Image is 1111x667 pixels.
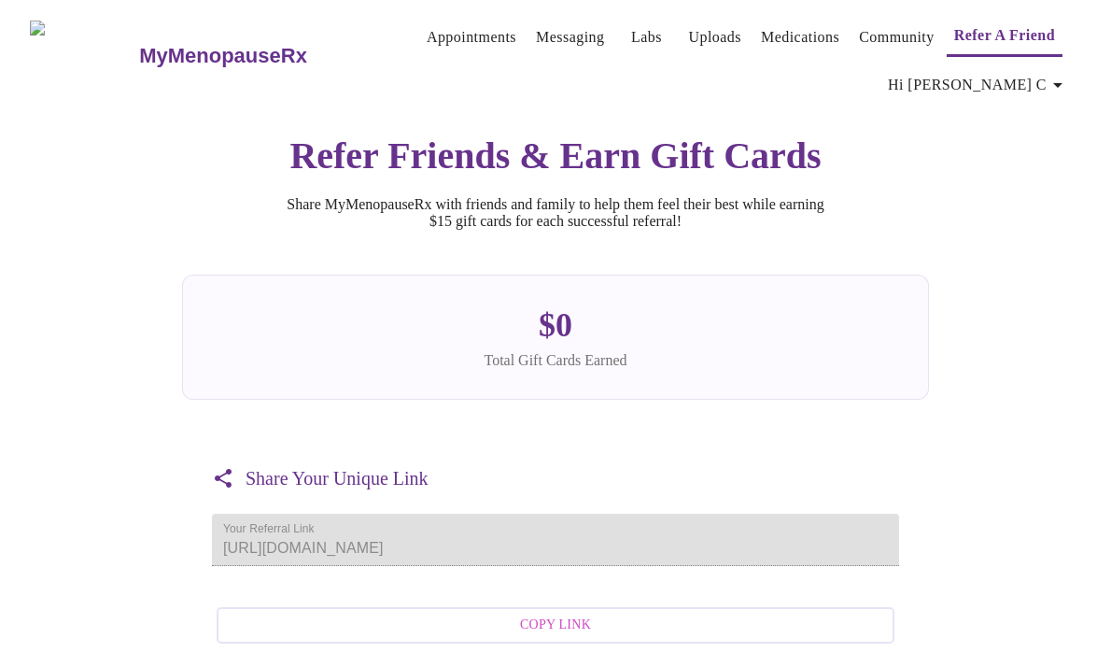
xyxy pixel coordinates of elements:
button: Copy Link [217,607,894,644]
button: Hi [PERSON_NAME] c [880,66,1076,104]
button: Labs [616,19,676,56]
button: Uploads [681,19,749,56]
button: Medications [753,19,847,56]
div: $ 0 [213,305,898,345]
img: MyMenopauseRx Logo [30,21,137,91]
a: Community [859,24,935,50]
div: Total Gift Cards Earned [213,352,898,369]
h2: Refer Friends & Earn Gift Cards [182,134,929,177]
span: Copy Link [237,614,874,637]
a: Messaging [536,24,604,50]
h3: Share Your Unique Link [246,468,429,490]
a: Uploads [688,24,741,50]
a: MyMenopauseRx [137,23,382,89]
span: Hi [PERSON_NAME] c [888,72,1069,98]
button: Refer a Friend [947,17,1062,57]
a: Refer a Friend [954,22,1055,49]
a: Medications [761,24,839,50]
a: Labs [631,24,662,50]
button: Appointments [419,19,524,56]
a: Appointments [427,24,516,50]
h3: MyMenopauseRx [139,44,307,68]
p: Share MyMenopauseRx with friends and family to help them feel their best while earning $15 gift c... [275,196,836,230]
button: Community [851,19,942,56]
button: Messaging [528,19,612,56]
